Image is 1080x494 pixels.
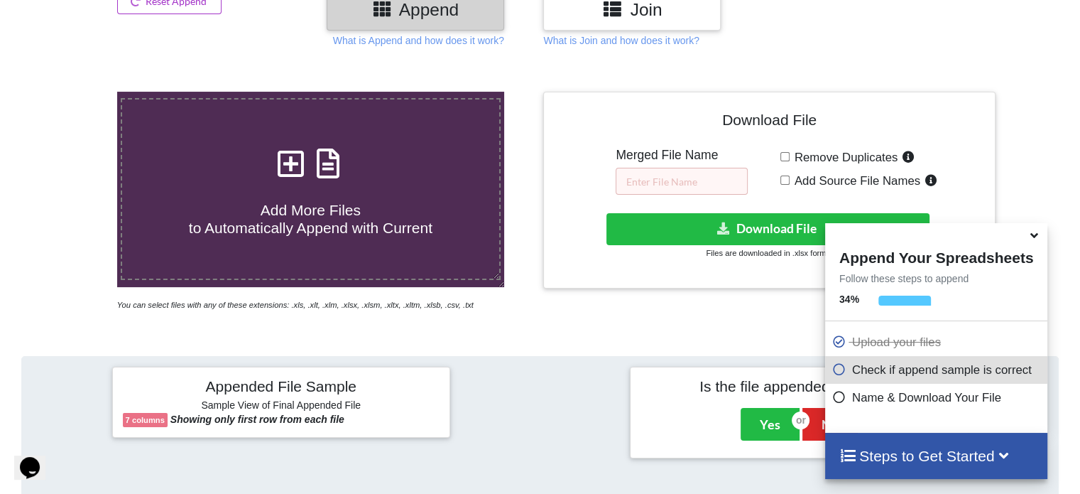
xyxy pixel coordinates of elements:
[170,414,344,425] b: Showing only first row from each file
[839,447,1033,465] h4: Steps to Get Started
[123,399,440,414] h6: Sample View of Final Appended File
[825,272,1047,286] p: Follow these steps to append
[14,437,60,480] iframe: chat widget
[825,245,1047,267] h4: Append Your Spreadsheets
[616,148,748,163] h5: Merged File Name
[790,151,898,164] span: Remove Duplicates
[333,33,504,48] p: What is Append and how does it work?
[832,361,1044,379] p: Check if append sample is correct
[832,389,1044,407] p: Name & Download Your File
[832,333,1044,351] p: Upload your files
[616,168,748,195] input: Enter File Name
[554,102,984,143] h4: Download File
[839,294,859,305] b: 34 %
[606,213,929,245] button: Download File
[126,416,165,424] b: 7 columns
[802,408,858,441] button: No
[123,377,440,397] h4: Appended File Sample
[790,174,920,188] span: Add Source File Names
[189,202,432,236] span: Add More Files to Automatically Append with Current
[543,33,699,48] p: What is Join and how does it work?
[640,377,957,395] h4: Is the file appended correctly?
[117,301,474,309] i: You can select files with any of these extensions: .xls, .xlt, .xlm, .xlsx, .xlsm, .xltx, .xltm, ...
[706,249,832,257] small: Files are downloaded in .xlsx format
[741,408,800,441] button: Yes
